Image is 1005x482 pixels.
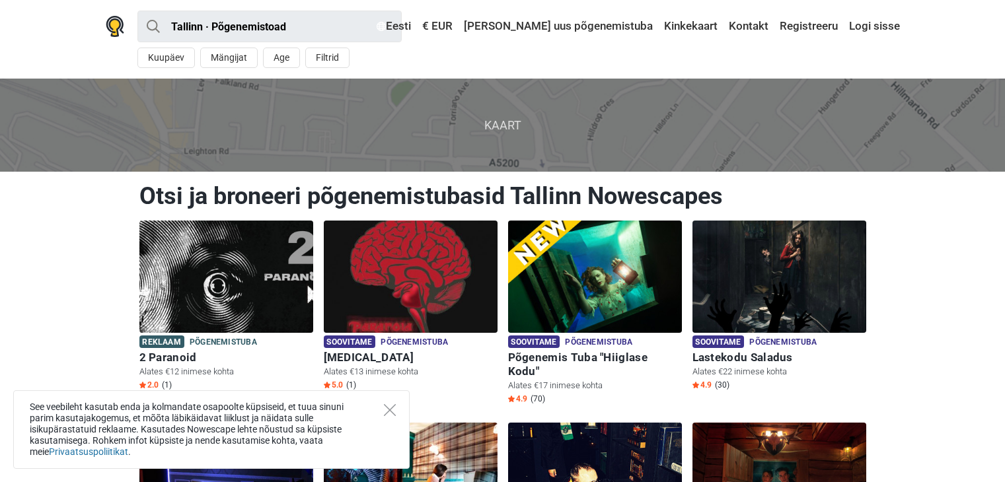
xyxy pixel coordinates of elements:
[49,446,128,457] a: Privaatsuspoliitikat
[508,396,515,402] img: Star
[324,351,498,364] h6: [MEDICAL_DATA]
[531,394,545,404] span: (70)
[139,182,866,211] h1: Otsi ja broneeri põgenemistubasid Tallinn Nowescapes
[508,221,682,407] a: Põgenemis Tuba "Hiiglase Kodu" Soovitame Põgenemistuba Põgenemis Tuba "Hiiglase Kodu" Alates €17 ...
[715,380,729,390] span: (30)
[305,48,350,68] button: Filtrid
[373,15,414,38] a: Eesti
[162,380,172,390] span: (1)
[137,11,402,42] input: proovi “Tallinn”
[324,380,343,390] span: 5.0
[508,335,560,348] span: Soovitame
[776,15,841,38] a: Registreeru
[508,380,682,392] p: Alates €17 inimese kohta
[200,48,258,68] button: Mängijat
[106,16,124,37] img: Nowescape logo
[139,380,159,390] span: 2.0
[846,15,900,38] a: Logi sisse
[381,335,448,350] span: Põgenemistuba
[263,48,300,68] button: Age
[190,335,257,350] span: Põgenemistuba
[139,366,313,378] p: Alates €12 inimese kohta
[324,221,498,333] img: Paranoia
[692,221,866,393] a: Lastekodu Saladus Soovitame Põgenemistuba Lastekodu Saladus Alates €22 inimese kohta Star4.9 (30)
[139,351,313,364] h6: 2 Paranoid
[324,366,498,378] p: Alates €13 inimese kohta
[692,366,866,378] p: Alates €22 inimese kohta
[692,351,866,364] h6: Lastekodu Saladus
[139,335,184,348] span: Reklaam
[661,15,721,38] a: Kinkekaart
[137,48,195,68] button: Kuupäev
[692,382,699,388] img: Star
[692,335,745,348] span: Soovitame
[384,404,396,416] button: Close
[692,221,866,333] img: Lastekodu Saladus
[461,15,656,38] a: [PERSON_NAME] uus põgenemistuba
[726,15,772,38] a: Kontakt
[139,382,146,388] img: Star
[419,15,456,38] a: € EUR
[692,380,712,390] span: 4.9
[749,335,817,350] span: Põgenemistuba
[565,335,632,350] span: Põgenemistuba
[508,351,682,378] h6: Põgenemis Tuba "Hiiglase Kodu"
[324,221,498,393] a: Paranoia Soovitame Põgenemistuba [MEDICAL_DATA] Alates €13 inimese kohta Star5.0 (1)
[139,221,313,393] a: 2 Paranoid Reklaam Põgenemistuba 2 Paranoid Alates €12 inimese kohta Star2.0 (1)
[346,380,356,390] span: (1)
[13,390,410,469] div: See veebileht kasutab enda ja kolmandate osapoolte küpsiseid, et tuua sinuni parim kasutajakogemu...
[508,221,682,333] img: Põgenemis Tuba "Hiiglase Kodu"
[508,394,527,404] span: 4.9
[324,382,330,388] img: Star
[377,22,386,31] img: Eesti
[324,335,376,348] span: Soovitame
[139,221,313,333] img: 2 Paranoid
